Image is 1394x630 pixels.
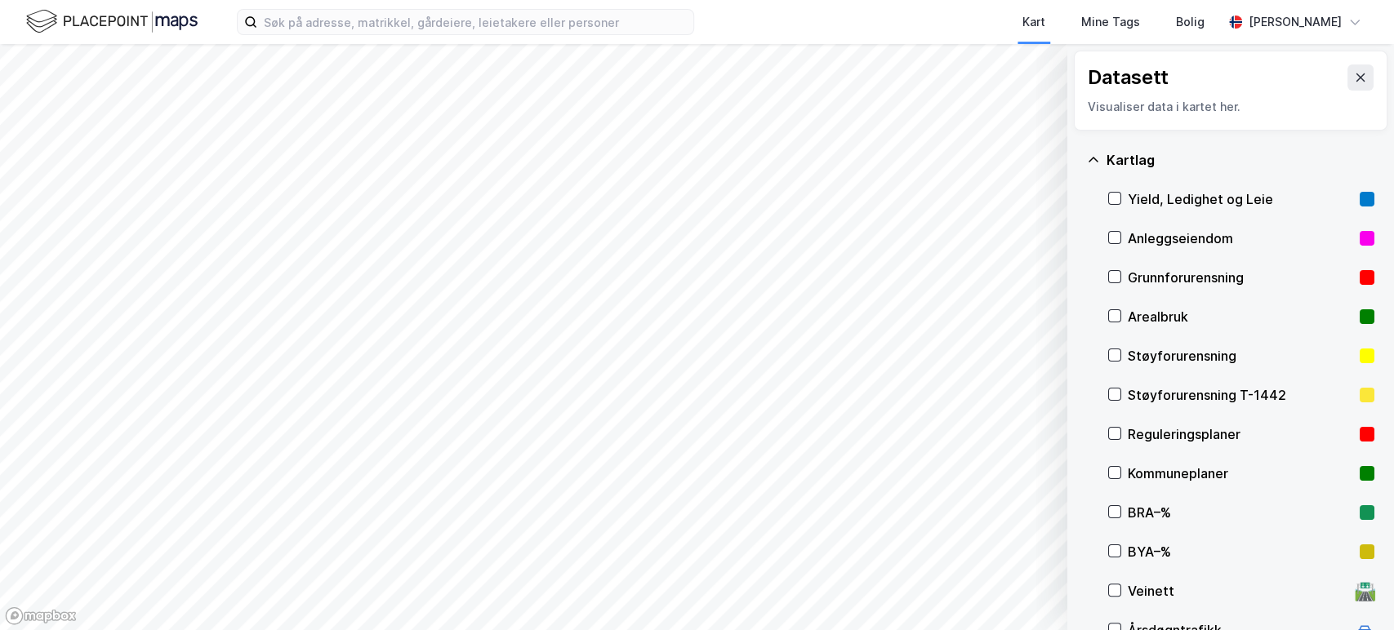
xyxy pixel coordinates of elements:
div: Datasett [1088,64,1169,91]
input: Søk på adresse, matrikkel, gårdeiere, leietakere eller personer [257,10,693,34]
div: BYA–% [1128,542,1353,561]
iframe: Chat Widget [1312,552,1394,630]
div: Bolig [1176,12,1205,32]
div: Mine Tags [1081,12,1140,32]
div: Kart [1022,12,1045,32]
div: Arealbruk [1128,307,1353,326]
div: Reguleringsplaner [1128,424,1353,444]
div: Kommuneplaner [1128,464,1353,483]
div: Kartlag [1107,150,1374,170]
img: logo.f888ab2527a4732fd821a326f86c7f29.svg [26,7,198,36]
div: Anleggseiendom [1128,228,1353,248]
div: Visualiser data i kartet her. [1088,97,1374,117]
div: Grunnforurensning [1128,268,1353,287]
div: Støyforurensning T-1442 [1128,385,1353,405]
div: Kontrollprogram for chat [1312,552,1394,630]
div: BRA–% [1128,503,1353,522]
div: [PERSON_NAME] [1249,12,1342,32]
div: Veinett [1128,581,1348,601]
div: Støyforurensning [1128,346,1353,366]
div: Yield, Ledighet og Leie [1128,189,1353,209]
a: Mapbox homepage [5,606,77,625]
